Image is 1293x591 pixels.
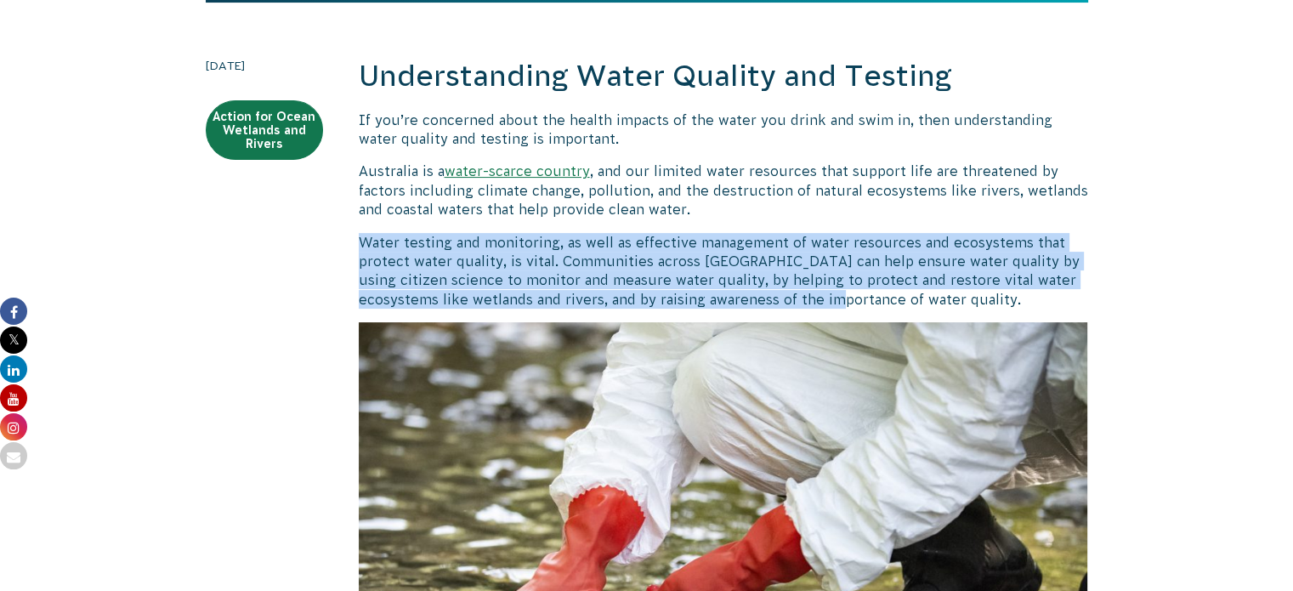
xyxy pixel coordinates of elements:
[359,162,1088,219] p: Australia is a , and our limited water resources that support life are threatened by factors incl...
[445,163,590,179] a: water-scarce country
[359,111,1088,149] p: If you’re concerned about the health impacts of the water you drink and swim in, then understandi...
[359,56,1088,97] h2: Understanding Water Quality and Testing
[359,233,1088,310] p: Water testing and monitoring, as well as effective management of water resources and ecosystems t...
[206,56,323,75] time: [DATE]
[206,100,323,160] a: Action for Ocean Wetlands and Rivers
